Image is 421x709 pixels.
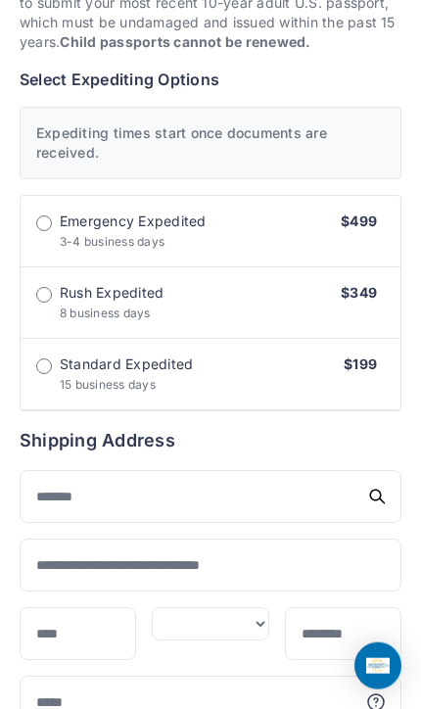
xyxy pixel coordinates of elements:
[20,107,401,179] div: Expediting times start once documents are received.
[20,427,401,454] h6: Shipping Address
[60,234,164,249] span: 3-4 business days
[341,284,377,301] span: $349
[60,306,151,320] span: 8 business days
[60,212,207,231] span: Emergency Expedited
[60,354,193,374] span: Standard Expedited
[60,283,164,303] span: Rush Expedited
[354,642,401,689] div: Open Intercom Messenger
[20,68,401,91] h6: Select Expediting Options
[60,33,310,50] strong: Child passports cannot be renewed.
[60,377,156,392] span: 15 business days
[341,213,377,229] span: $499
[344,355,377,372] span: $199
